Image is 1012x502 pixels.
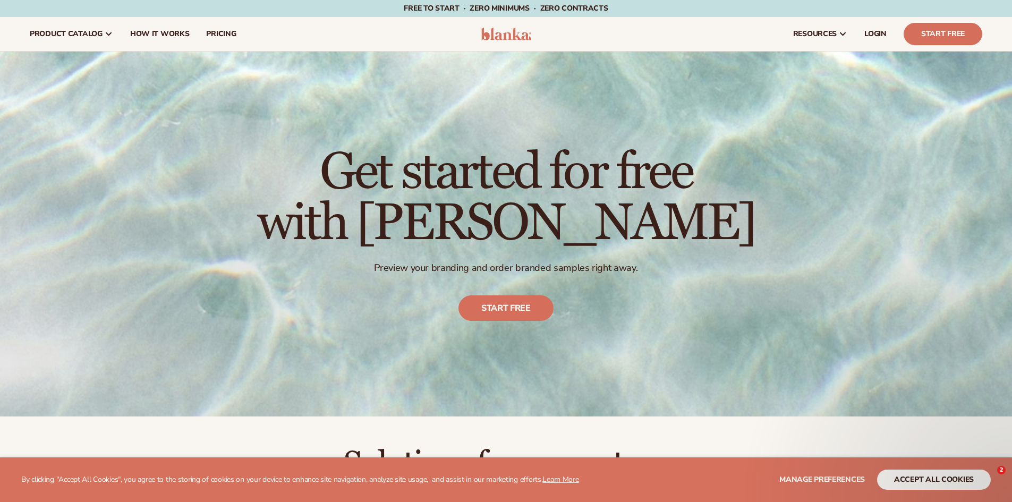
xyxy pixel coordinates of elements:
h2: Solutions for every stage [30,446,982,482]
a: resources [785,17,856,51]
a: Learn More [542,474,579,484]
a: product catalog [21,17,122,51]
img: logo [481,28,531,40]
a: LOGIN [856,17,895,51]
span: 2 [997,466,1006,474]
h1: Get started for free with [PERSON_NAME] [257,147,755,249]
span: How It Works [130,30,190,38]
a: pricing [198,17,244,51]
iframe: Intercom live chat [975,466,1001,491]
button: Manage preferences [779,470,865,490]
p: Preview your branding and order branded samples right away. [257,262,755,274]
a: Start free [458,295,554,321]
span: pricing [206,30,236,38]
a: Start Free [904,23,982,45]
a: How It Works [122,17,198,51]
span: Free to start · ZERO minimums · ZERO contracts [404,3,608,13]
span: LOGIN [864,30,887,38]
span: Manage preferences [779,474,865,484]
span: product catalog [30,30,103,38]
span: resources [793,30,837,38]
p: By clicking "Accept All Cookies", you agree to the storing of cookies on your device to enhance s... [21,475,579,484]
button: accept all cookies [877,470,991,490]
